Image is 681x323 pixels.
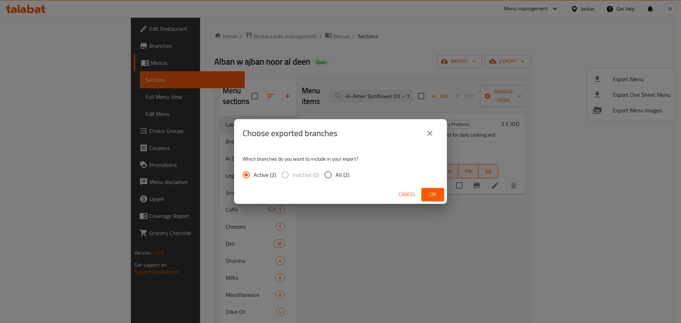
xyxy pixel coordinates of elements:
p: Which branches do you want to include in your export? [243,155,438,162]
span: All (2) [336,171,349,179]
span: Ok [427,190,438,199]
button: close [421,125,438,142]
button: Cancel [396,188,419,201]
span: Inactive (0) [293,171,319,179]
button: Ok [421,188,444,201]
span: Cancel [399,190,416,199]
h2: Choose exported branches [243,128,337,139]
span: Active (2) [254,171,276,179]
